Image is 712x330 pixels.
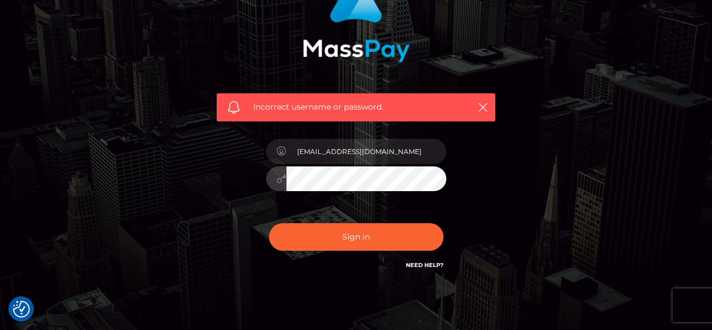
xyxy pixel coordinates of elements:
[286,139,446,164] input: Username...
[406,261,444,269] a: Need Help?
[13,301,30,318] img: Revisit consent button
[253,101,459,113] span: Incorrect username or password.
[13,301,30,318] button: Consent Preferences
[269,223,444,251] button: Sign in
